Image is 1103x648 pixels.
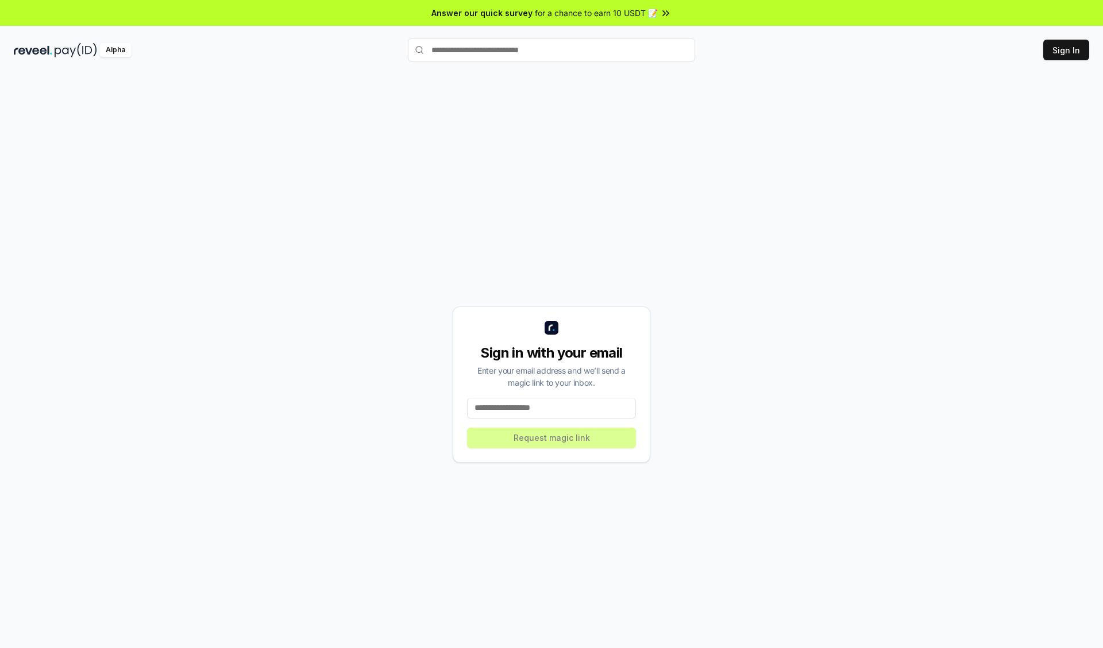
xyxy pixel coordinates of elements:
img: pay_id [55,43,97,57]
img: logo_small [545,321,558,335]
button: Sign In [1043,40,1089,60]
img: reveel_dark [14,43,52,57]
span: Answer our quick survey [431,7,533,19]
div: Enter your email address and we’ll send a magic link to your inbox. [467,364,636,389]
div: Sign in with your email [467,344,636,362]
span: for a chance to earn 10 USDT 📝 [535,7,658,19]
div: Alpha [99,43,132,57]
